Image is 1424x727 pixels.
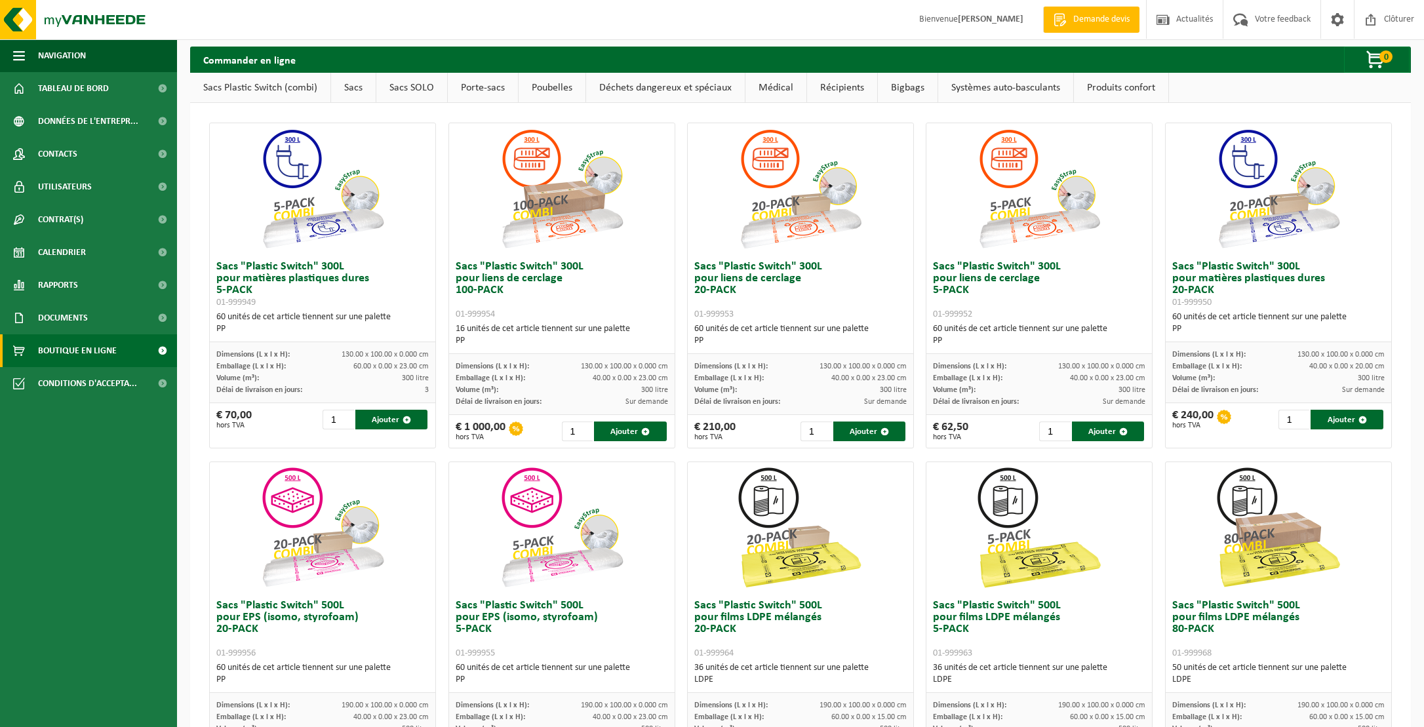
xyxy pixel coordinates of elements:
[1172,261,1385,308] h3: Sacs "Plastic Switch" 300L pour matières plastiques dures 20-PACK
[216,713,286,721] span: Emballage (L x l x H):
[694,335,907,347] div: PP
[933,323,1145,347] div: 60 unités de cet article tiennent sur une palette
[1342,386,1385,394] span: Sur demande
[1309,713,1385,721] span: 60.00 x 0.00 x 15.00 cm
[1172,298,1212,307] span: 01-999950
[933,261,1145,320] h3: Sacs "Plastic Switch" 300L pour liens de cerclage 5-PACK
[1172,351,1246,359] span: Dimensions (L x l x H):
[216,422,252,429] span: hors TVA
[1058,363,1145,370] span: 130.00 x 100.00 x 0.000 cm
[831,374,907,382] span: 40.00 x 0.00 x 23.00 cm
[694,386,737,394] span: Volume (m³):
[456,261,668,320] h3: Sacs "Plastic Switch" 300L pour liens de cerclage 100-PACK
[641,386,668,394] span: 300 litre
[1278,410,1310,429] input: 1
[456,674,668,686] div: PP
[878,73,938,103] a: Bigbags
[974,462,1105,593] img: 01-999963
[694,363,768,370] span: Dimensions (L x l x H):
[1070,713,1145,721] span: 60.00 x 0.00 x 15.00 cm
[456,335,668,347] div: PP
[1213,123,1344,254] img: 01-999950
[1074,73,1168,103] a: Produits confort
[456,600,668,659] h3: Sacs "Plastic Switch" 500L pour EPS (isomo, styrofoam) 5-PACK
[594,422,666,441] button: Ajouter
[456,713,525,721] span: Emballage (L x l x H):
[694,309,734,319] span: 01-999953
[933,674,1145,686] div: LDPE
[1172,701,1246,709] span: Dimensions (L x l x H):
[833,422,905,441] button: Ajouter
[257,123,388,254] img: 01-999949
[880,386,907,394] span: 300 litre
[694,433,736,441] span: hors TVA
[801,422,832,441] input: 1
[933,600,1145,659] h3: Sacs "Plastic Switch" 500L pour films LDPE mélangés 5-PACK
[735,123,866,254] img: 01-999953
[694,374,764,382] span: Emballage (L x l x H):
[1358,374,1385,382] span: 300 litre
[496,123,627,254] img: 01-999954
[1118,386,1145,394] span: 300 litre
[694,662,907,686] div: 36 unités de cet article tiennent sur une palette
[745,73,806,103] a: Médical
[820,363,907,370] span: 130.00 x 100.00 x 0.000 cm
[807,73,877,103] a: Récipients
[38,39,86,72] span: Navigation
[456,422,505,441] div: € 1 000,00
[933,386,976,394] span: Volume (m³):
[216,600,429,659] h3: Sacs "Plastic Switch" 500L pour EPS (isomo, styrofoam) 20-PACK
[456,433,505,441] span: hors TVA
[933,309,972,319] span: 01-999952
[694,713,764,721] span: Emballage (L x l x H):
[593,713,668,721] span: 40.00 x 0.00 x 23.00 cm
[1172,662,1385,686] div: 50 unités de cet article tiennent sur une palette
[342,351,429,359] span: 130.00 x 100.00 x 0.000 cm
[496,462,627,593] img: 01-999955
[933,374,1002,382] span: Emballage (L x l x H):
[216,386,302,394] span: Délai de livraison en jours:
[864,398,907,406] span: Sur demande
[1297,701,1385,709] span: 190.00 x 100.00 x 0.000 cm
[1172,713,1242,721] span: Emballage (L x l x H):
[448,73,518,103] a: Porte-sacs
[694,648,734,658] span: 01-999964
[216,648,256,658] span: 01-999956
[456,662,668,686] div: 60 unités de cet article tiennent sur une palette
[933,648,972,658] span: 01-999963
[694,398,780,406] span: Délai de livraison en jours:
[1213,462,1344,593] img: 01-999968
[625,398,668,406] span: Sur demande
[519,73,585,103] a: Poubelles
[456,648,495,658] span: 01-999955
[376,73,447,103] a: Sacs SOLO
[1379,50,1393,63] span: 0
[38,236,86,269] span: Calendrier
[581,363,668,370] span: 130.00 x 100.00 x 0.000 cm
[216,674,429,686] div: PP
[456,398,542,406] span: Délai de livraison en jours:
[353,713,429,721] span: 40.00 x 0.00 x 23.00 cm
[456,363,529,370] span: Dimensions (L x l x H):
[216,311,429,335] div: 60 unités de cet article tiennent sur une palette
[38,72,109,105] span: Tableau de bord
[1172,648,1212,658] span: 01-999968
[257,462,388,593] img: 01-999956
[216,410,252,429] div: € 70,00
[694,323,907,347] div: 60 unités de cet article tiennent sur une palette
[933,701,1006,709] span: Dimensions (L x l x H):
[1172,386,1258,394] span: Délai de livraison en jours:
[562,422,593,441] input: 1
[323,410,354,429] input: 1
[1311,410,1383,429] button: Ajouter
[38,105,138,138] span: Données de l'entrepr...
[933,433,968,441] span: hors TVA
[38,367,137,400] span: Conditions d'accepta...
[1172,363,1242,370] span: Emballage (L x l x H):
[1172,323,1385,335] div: PP
[694,422,736,441] div: € 210,00
[1344,47,1410,73] button: 0
[1172,374,1215,382] span: Volume (m³):
[933,422,968,441] div: € 62,50
[1172,311,1385,335] div: 60 unités de cet article tiennent sur une palette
